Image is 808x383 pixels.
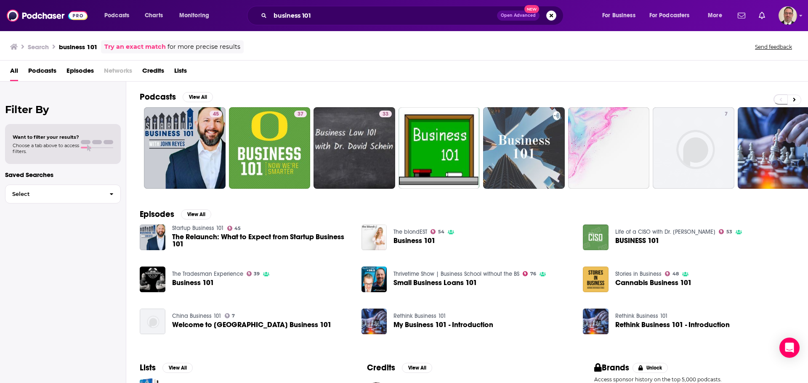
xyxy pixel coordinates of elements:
a: 33 [314,107,395,189]
a: BUSINESS 101 [615,237,659,244]
span: 7 [725,110,728,119]
a: CreditsView All [367,362,432,373]
span: Networks [104,64,132,81]
a: 33 [379,111,392,117]
a: Rethink Business 101 - Introduction [615,321,730,328]
span: Logged in as PercPodcast [779,6,797,25]
a: Podcasts [28,64,56,81]
button: open menu [596,9,646,22]
a: 76 [523,271,536,276]
button: open menu [644,9,702,22]
a: Rethink Business 101 [393,312,446,320]
span: Monitoring [179,10,209,21]
button: View All [402,363,432,373]
a: Thrivetime Show | Business School without the BS [393,270,519,277]
span: 45 [213,110,219,119]
a: China Business 101 [172,312,221,320]
a: My Business 101 - Introduction [393,321,493,328]
a: 7 [721,111,731,117]
span: 53 [726,230,732,234]
a: 39 [247,271,260,276]
span: Select [5,191,103,197]
a: ListsView All [140,362,193,373]
h3: business 101 [59,43,98,51]
button: Select [5,185,121,203]
span: For Podcasters [649,10,690,21]
button: View All [183,92,213,102]
span: All [10,64,18,81]
a: Life of a CISO with Dr. Eric Cole [615,228,715,235]
span: Charts [145,10,163,21]
a: BUSINESS 101 [583,225,609,250]
img: User Profile [779,6,797,25]
a: 54 [431,229,444,234]
h2: Podcasts [140,92,176,102]
span: Open Advanced [501,13,536,18]
img: My Business 101 - Introduction [361,309,387,334]
h3: Search [28,43,49,51]
span: 33 [383,110,388,119]
button: View All [162,363,193,373]
a: The blondEST [393,228,427,235]
button: View All [181,209,211,219]
span: Podcasts [104,10,129,21]
button: open menu [173,9,220,22]
a: Stories in Business [615,270,662,277]
a: Credits [142,64,164,81]
button: open menu [702,9,733,22]
a: Small Business Loans 101 [393,279,477,286]
div: Search podcasts, credits, & more... [255,6,571,25]
span: for more precise results [167,42,240,52]
a: Lists [174,64,187,81]
h2: Episodes [140,209,174,219]
a: 7 [225,313,235,318]
a: Episodes [66,64,94,81]
h2: Credits [367,362,395,373]
span: Choose a tab above to access filters. [13,143,79,154]
img: Podchaser - Follow, Share and Rate Podcasts [7,8,88,24]
a: Try an exact match [104,42,166,52]
a: 37 [294,111,307,117]
button: Open AdvancedNew [497,11,540,21]
span: Cannabis Business 101 [615,279,692,286]
h2: Filter By [5,103,121,116]
a: 37 [229,107,311,189]
a: 48 [665,271,679,276]
span: 45 [234,227,241,230]
button: Show profile menu [779,6,797,25]
img: The Relaunch: What to Expect from Startup Business 101 [140,225,165,250]
a: The Relaunch: What to Expect from Startup Business 101 [172,233,351,248]
button: open menu [98,9,140,22]
a: Rethink Business 101 [615,312,668,320]
img: Small Business Loans 101 [361,267,387,292]
span: New [524,5,540,13]
a: 45 [227,226,241,231]
span: 37 [298,110,303,119]
h2: Brands [594,362,629,373]
a: Business 101 [172,279,214,286]
a: Startup Business 101 [172,225,224,232]
span: 48 [672,272,679,276]
p: Saved Searches [5,171,121,179]
a: 45 [144,107,226,189]
span: Want to filter your results? [13,134,79,140]
img: Business 101 [140,267,165,292]
span: 7 [232,314,235,318]
span: For Business [602,10,635,21]
h2: Lists [140,362,156,373]
span: 76 [530,272,536,276]
a: Business 101 [393,237,436,244]
button: Send feedback [752,43,795,50]
p: Access sponsor history on the top 5,000 podcasts. [594,376,795,383]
